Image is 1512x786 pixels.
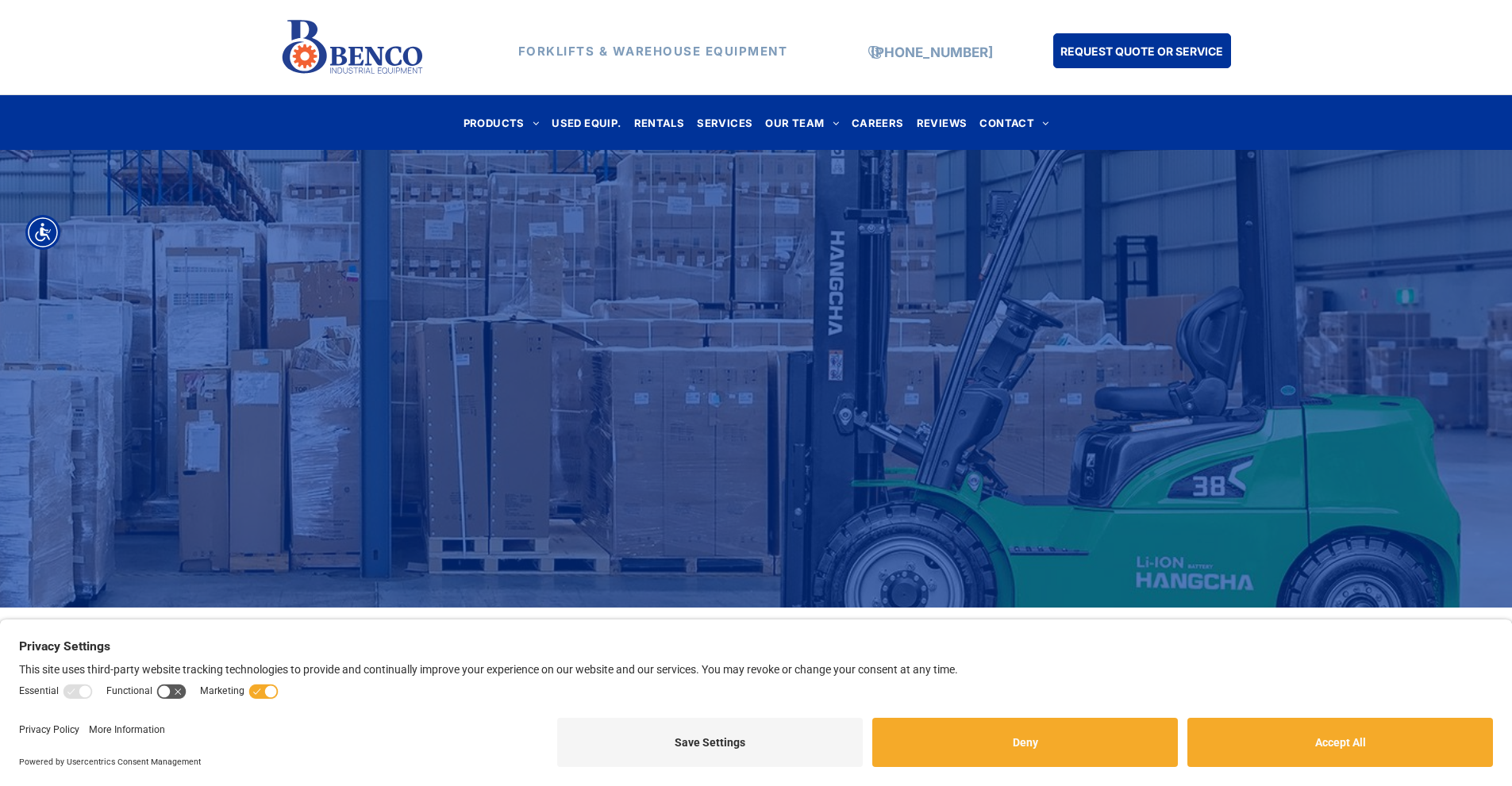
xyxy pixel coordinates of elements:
strong: FORKLIFTS & WAREHOUSE EQUIPMENT [518,44,788,59]
a: REQUEST QUOTE OR SERVICE [1053,33,1231,68]
div: Accessibility Menu [25,215,60,250]
a: USED EQUIP. [545,112,627,133]
a: OUR TEAM [759,112,845,133]
a: PRODUCTS [457,112,546,133]
a: REVIEWS [910,112,974,133]
a: CONTACT [973,112,1055,133]
a: CAREERS [845,112,910,133]
a: [PHONE_NUMBER] [871,44,993,60]
span: REQUEST QUOTE OR SERVICE [1060,36,1223,66]
a: SERVICES [691,112,759,133]
a: RENTALS [628,112,691,133]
